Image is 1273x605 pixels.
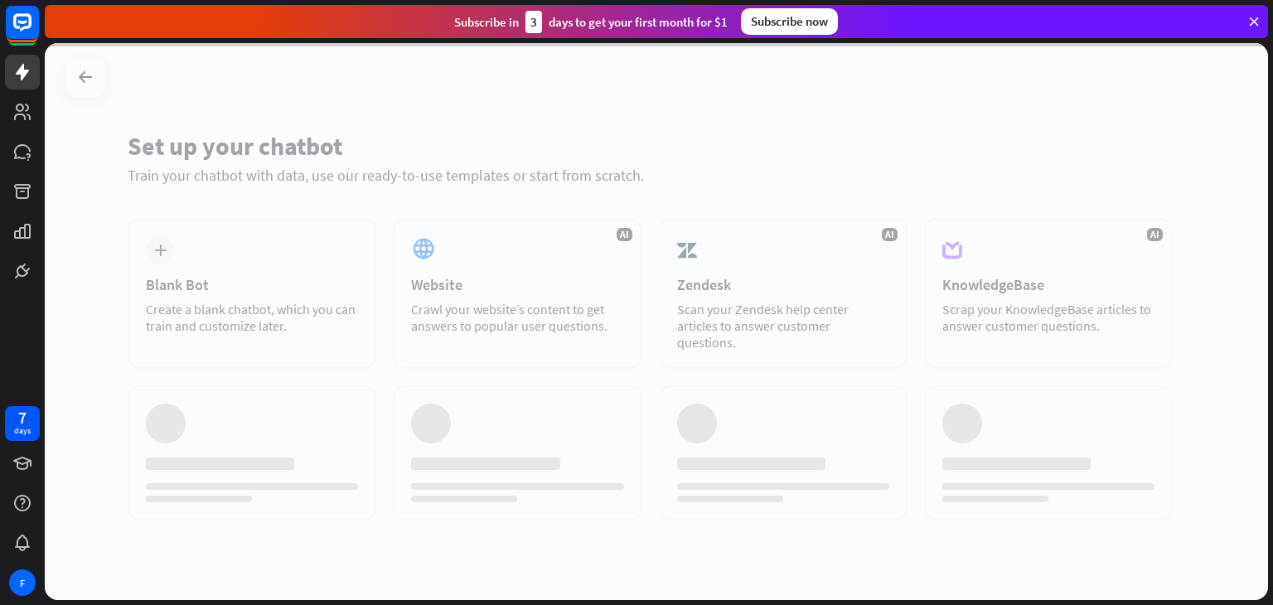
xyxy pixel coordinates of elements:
[5,406,40,441] a: 7 days
[14,425,31,437] div: days
[525,11,542,33] div: 3
[18,410,27,425] div: 7
[741,8,838,35] div: Subscribe now
[9,569,36,596] div: F
[454,11,728,33] div: Subscribe in days to get your first month for $1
